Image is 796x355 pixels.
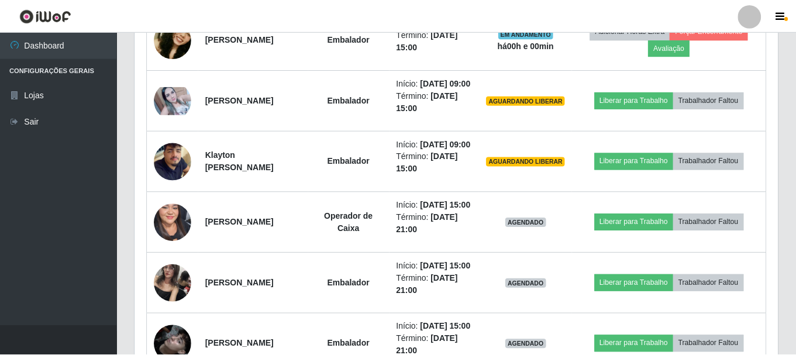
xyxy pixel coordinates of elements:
button: Trabalhador Faltou [676,213,746,230]
strong: Operador de Caixa [325,211,374,233]
li: Início: [398,77,474,89]
strong: Klayton [PERSON_NAME] [206,150,274,172]
button: Trabalhador Faltou [676,153,746,169]
button: Liberar para Trabalho [597,153,676,169]
li: Término: [398,29,474,53]
strong: [PERSON_NAME] [206,95,274,105]
button: Trabalhador Faltou [676,92,746,108]
strong: Embalador [329,278,371,287]
strong: [PERSON_NAME] [206,217,274,226]
time: [DATE] 15:00 [422,261,472,270]
li: Início: [398,138,474,150]
button: Liberar para Trabalho [597,92,676,108]
img: CoreUI Logo [19,9,71,23]
time: [DATE] 09:00 [422,139,472,149]
button: Trabalhador Faltou [676,274,746,291]
span: EM ANDAMENTO [500,29,556,39]
button: Liberar para Trabalho [597,274,676,291]
button: Liberar para Trabalho [597,335,676,351]
time: [DATE] 15:00 [422,200,472,209]
img: 1628262185809.jpeg [154,258,192,308]
strong: Embalador [329,156,371,166]
span: AGUARDANDO LIBERAR [488,96,567,105]
time: [DATE] 09:00 [422,78,472,88]
strong: Embalador [329,35,371,44]
strong: [PERSON_NAME] [206,278,274,287]
li: Término: [398,272,474,297]
li: Início: [398,260,474,272]
li: Término: [398,150,474,175]
span: AGENDADO [507,339,548,349]
button: Trabalhador Faltou [676,335,746,351]
strong: há 00 h e 00 min [499,41,556,50]
strong: [PERSON_NAME] [206,35,274,44]
li: Término: [398,89,474,114]
img: 1668045195868.jpeg [154,87,192,115]
strong: Embalador [329,339,371,348]
li: Início: [398,199,474,211]
span: AGENDADO [507,278,548,288]
button: Avaliação [650,40,692,56]
li: Término: [398,211,474,236]
li: Início: [398,320,474,333]
span: AGENDADO [507,218,548,227]
time: [DATE] 15:00 [422,322,472,331]
img: 1752843013867.jpeg [154,128,192,195]
strong: Embalador [329,95,371,105]
button: Liberar para Trabalho [597,213,676,230]
img: 1750900029799.jpeg [154,181,192,262]
strong: [PERSON_NAME] [206,339,274,348]
span: AGUARDANDO LIBERAR [488,157,567,166]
